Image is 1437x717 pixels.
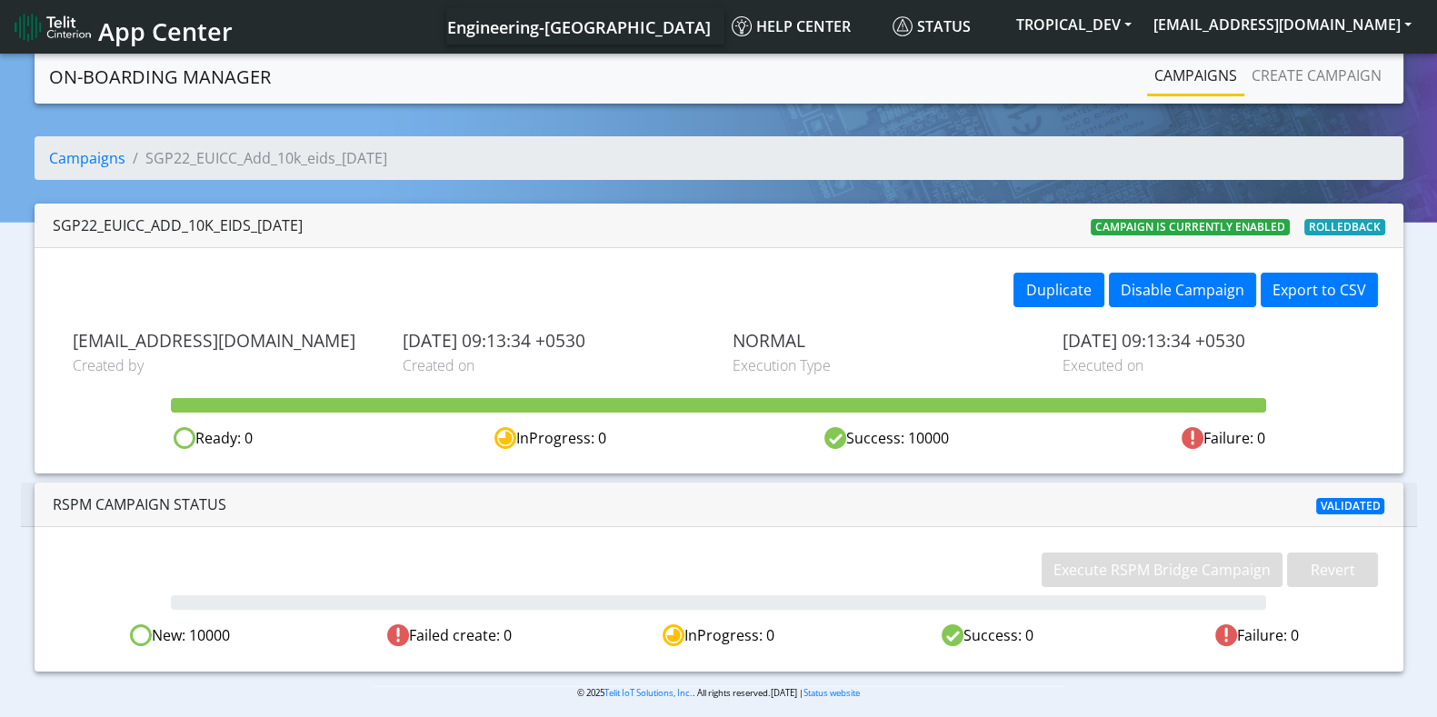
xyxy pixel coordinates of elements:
a: Campaigns [1147,57,1244,94]
button: [EMAIL_ADDRESS][DOMAIN_NAME] [1143,8,1422,41]
img: status.svg [893,16,913,36]
span: Revert [1311,560,1355,580]
a: On-Boarding Manager [49,59,271,95]
div: Failure: 0 [1055,427,1392,450]
span: App Center [98,15,233,48]
button: Disable Campaign [1109,273,1256,307]
img: In progress [663,624,684,646]
div: Failure: 0 [1123,624,1392,647]
button: TROPICAL_DEV [1005,8,1143,41]
span: Created on [403,354,705,376]
button: Execute RSPM Bridge Campaign [1042,553,1282,587]
span: [EMAIL_ADDRESS][DOMAIN_NAME] [73,330,375,351]
div: SGP22_EUICC_Add_10k_eids_[DATE] [53,214,303,236]
div: New: 10000 [45,624,314,647]
img: Failed [1215,624,1237,646]
img: ready.svg [174,427,195,449]
span: RSPM Campaign Status [53,494,226,514]
a: Your current platform instance [446,8,710,45]
img: Ready [130,624,152,646]
span: Execution Type [733,354,1035,376]
div: Success: 10000 [719,427,1055,450]
div: Ready: 0 [45,427,382,450]
span: Created by [73,354,375,376]
span: Executed on [1062,354,1364,376]
button: Duplicate [1013,273,1104,307]
img: Failed [387,624,409,646]
span: Campaign is currently enabled [1091,219,1290,235]
button: Export to CSV [1261,273,1378,307]
a: Telit IoT Solutions, Inc. [604,687,693,699]
button: Revert [1287,553,1378,587]
span: [DATE] 09:13:34 +0530 [1062,330,1364,351]
img: knowledge.svg [732,16,752,36]
div: InProgress: 0 [584,624,853,647]
span: Execute RSPM Bridge Campaign [1053,560,1271,580]
nav: breadcrumb [35,136,1403,194]
span: [DATE] 09:13:34 +0530 [403,330,705,351]
div: InProgress: 0 [382,427,718,450]
a: Help center [724,8,885,45]
p: © 2025 . All rights reserved.[DATE] | [373,686,1064,700]
a: Create campaign [1244,57,1389,94]
a: Status [885,8,1005,45]
a: Status website [803,687,860,699]
a: App Center [15,7,230,46]
div: Success: 0 [853,624,1123,647]
span: Status [893,16,971,36]
span: Help center [732,16,851,36]
li: SGP22_EUICC_Add_10k_eids_[DATE] [125,147,387,169]
span: Validated [1316,498,1385,514]
span: NORMAL [733,330,1035,351]
a: Campaigns [49,148,125,168]
img: logo-telit-cinterion-gw-new.png [15,13,91,42]
div: Failed create: 0 [314,624,584,647]
img: in-progress.svg [494,427,516,449]
img: fail.svg [1182,427,1203,449]
span: Rolledback [1304,219,1385,235]
img: success.svg [824,427,846,449]
img: Success [942,624,963,646]
span: Engineering-[GEOGRAPHIC_DATA] [447,16,711,38]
